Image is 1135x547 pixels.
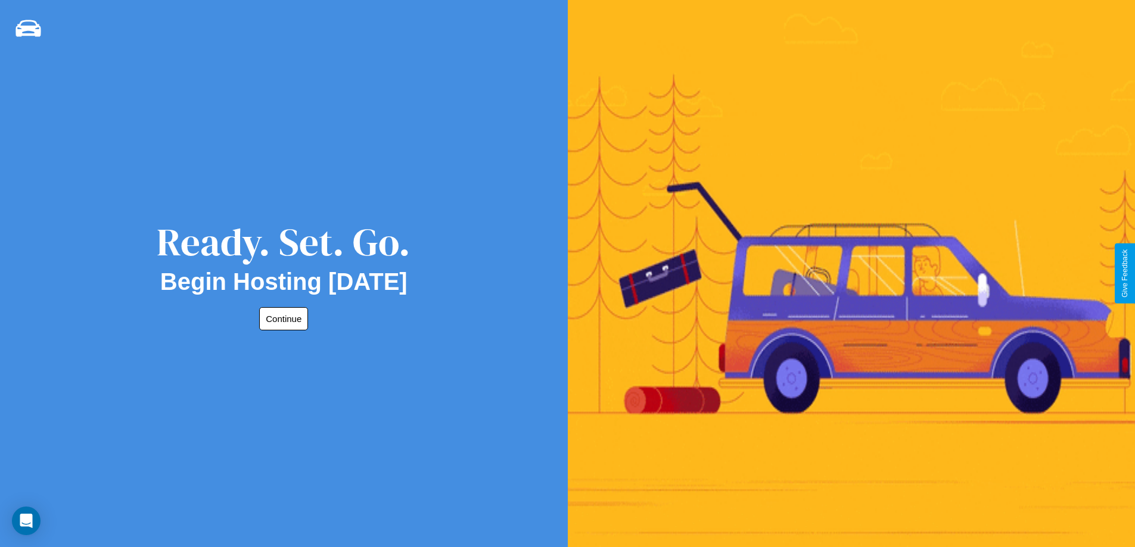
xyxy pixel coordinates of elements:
[259,307,308,330] button: Continue
[1121,249,1129,298] div: Give Feedback
[12,507,41,535] div: Open Intercom Messenger
[160,268,408,295] h2: Begin Hosting [DATE]
[157,215,411,268] div: Ready. Set. Go.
